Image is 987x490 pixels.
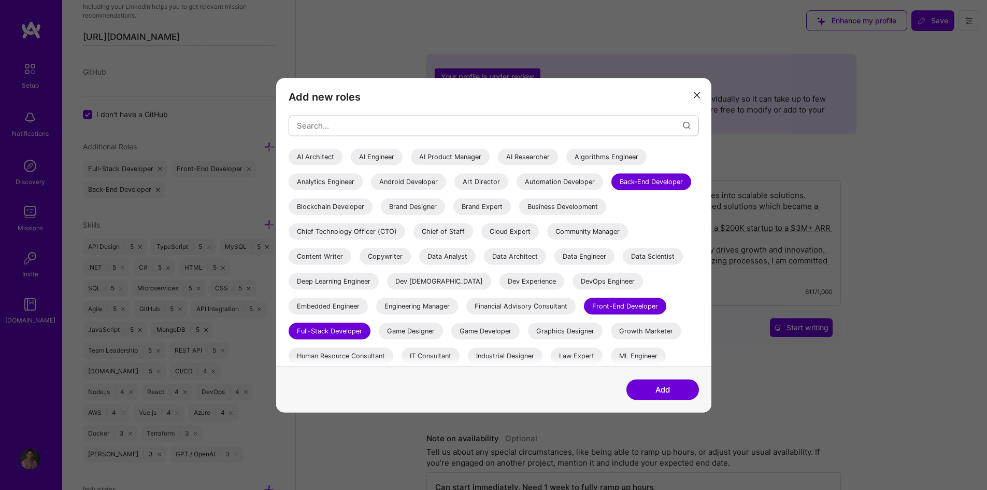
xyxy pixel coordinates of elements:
[499,273,564,289] div: Dev Experience
[573,273,643,289] div: DevOps Engineer
[289,273,379,289] div: Deep Learning Engineer
[626,379,699,400] button: Add
[297,113,683,139] input: Search...
[611,173,691,190] div: Back-End Developer
[484,248,546,264] div: Data Architect
[481,223,539,240] div: Cloud Expert
[289,173,363,190] div: Analytics Engineer
[419,248,476,264] div: Data Analyst
[551,347,603,364] div: Law Expert
[451,323,520,339] div: Game Developer
[360,248,411,264] div: Copywriter
[276,78,711,412] div: modal
[468,347,542,364] div: Industrial Designer
[519,198,606,215] div: Business Development
[413,223,473,240] div: Chief of Staff
[466,298,576,314] div: Financial Advisory Consultant
[289,198,373,215] div: Blockchain Developer
[611,323,681,339] div: Growth Marketer
[289,298,368,314] div: Embedded Engineer
[289,248,351,264] div: Content Writer
[289,223,405,240] div: Chief Technology Officer (CTO)
[289,90,699,103] h3: Add new roles
[528,323,603,339] div: Graphics Designer
[547,223,628,240] div: Community Manager
[554,248,614,264] div: Data Engineer
[402,347,460,364] div: IT Consultant
[289,323,370,339] div: Full-Stack Developer
[584,298,666,314] div: Front-End Developer
[387,273,491,289] div: Dev [DEMOGRAPHIC_DATA]
[694,92,700,99] i: icon Close
[376,298,458,314] div: Engineering Manager
[498,148,558,165] div: AI Researcher
[453,198,511,215] div: Brand Expert
[289,148,342,165] div: AI Architect
[411,148,490,165] div: AI Product Manager
[683,122,691,130] i: icon Search
[379,323,443,339] div: Game Designer
[611,347,666,364] div: ML Engineer
[454,173,508,190] div: Art Director
[623,248,683,264] div: Data Scientist
[351,148,403,165] div: AI Engineer
[381,198,445,215] div: Brand Designer
[566,148,647,165] div: Algorithms Engineer
[371,173,446,190] div: Android Developer
[289,347,393,364] div: Human Resource Consultant
[517,173,603,190] div: Automation Developer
